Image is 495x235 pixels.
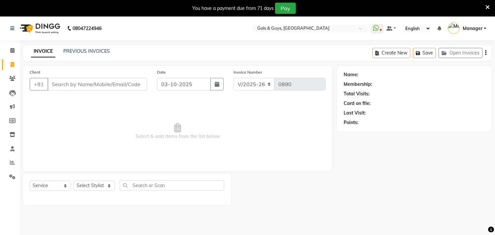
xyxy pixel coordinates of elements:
span: Manager [463,25,482,32]
button: Open Invoices [439,48,482,58]
img: logo [17,19,62,38]
a: PREVIOUS INVOICES [63,48,110,54]
button: Pay [275,3,296,14]
div: You have a payment due from 71 days [192,5,274,12]
input: Search by Name/Mobile/Email/Code [47,78,147,90]
div: Points: [344,119,358,126]
div: Total Visits: [344,90,370,97]
div: Last Visit: [344,110,366,117]
b: 08047224946 [73,19,102,38]
button: Create New [372,48,410,58]
span: Select & add items from the list below [30,98,325,164]
div: Membership: [344,81,372,88]
label: Date [157,69,166,75]
input: Search or Scan [120,180,224,190]
label: Invoice Number [233,69,262,75]
div: Card on file: [344,100,371,107]
button: +91 [30,78,48,90]
img: Manager [448,22,459,34]
button: Save [413,48,436,58]
a: INVOICE [31,46,55,57]
div: Name: [344,71,358,78]
label: Client [30,69,40,75]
